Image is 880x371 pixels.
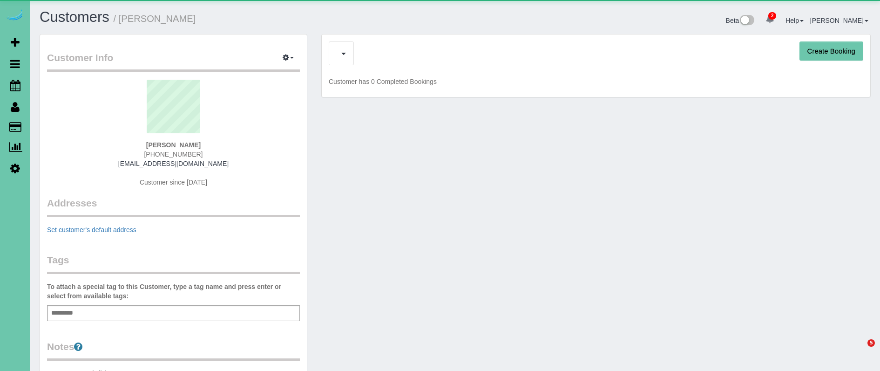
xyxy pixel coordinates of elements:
legend: Tags [47,253,300,274]
iframe: Intercom live chat [848,339,871,362]
label: To attach a special tag to this Customer, type a tag name and press enter or select from availabl... [47,282,300,301]
a: Help [785,17,804,24]
legend: Customer Info [47,51,300,72]
strong: [PERSON_NAME] [146,141,201,149]
a: [EMAIL_ADDRESS][DOMAIN_NAME] [118,160,229,167]
legend: Notes [47,340,300,361]
a: Set customer's default address [47,226,136,234]
span: [PHONE_NUMBER] [144,151,203,158]
span: 2 [768,12,776,20]
a: 2 [761,9,779,30]
span: 5 [867,339,875,347]
span: Customer since [DATE] [140,179,207,186]
img: Automaid Logo [6,9,24,22]
p: Customer has 0 Completed Bookings [329,77,863,86]
a: Beta [726,17,755,24]
a: [PERSON_NAME] [810,17,868,24]
small: / [PERSON_NAME] [114,14,196,24]
a: Customers [40,9,109,25]
button: Create Booking [799,41,863,61]
img: New interface [739,15,754,27]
